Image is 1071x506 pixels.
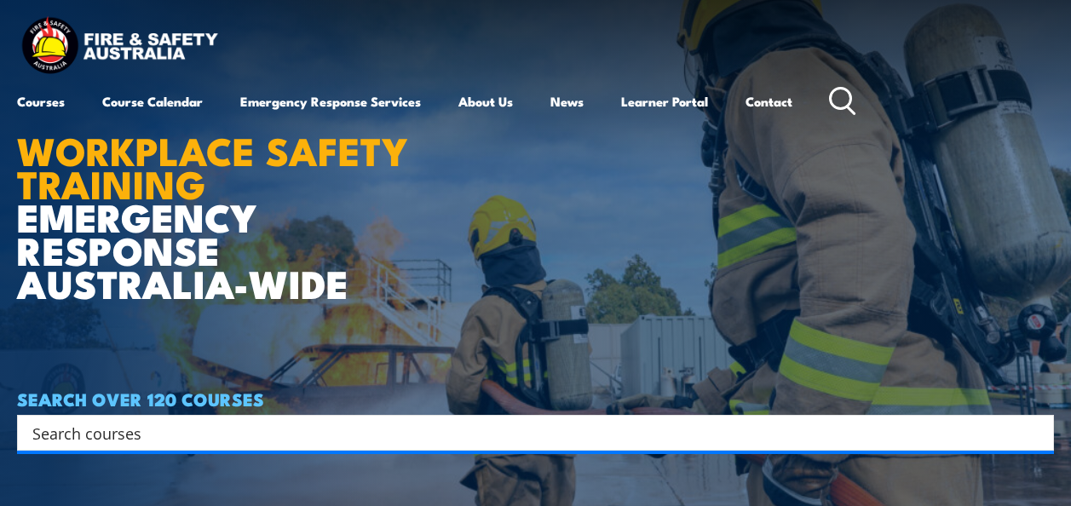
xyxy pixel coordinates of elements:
h4: SEARCH OVER 120 COURSES [17,389,1054,408]
input: Search input [32,420,1016,446]
button: Search magnifier button [1024,421,1048,445]
a: About Us [458,81,513,122]
a: Course Calendar [102,81,203,122]
form: Search form [36,421,1020,445]
a: Courses [17,81,65,122]
a: News [550,81,584,122]
a: Learner Portal [621,81,708,122]
h1: EMERGENCY RESPONSE AUSTRALIA-WIDE [17,90,434,300]
a: Emergency Response Services [240,81,421,122]
strong: WORKPLACE SAFETY TRAINING [17,120,408,212]
a: Contact [746,81,792,122]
